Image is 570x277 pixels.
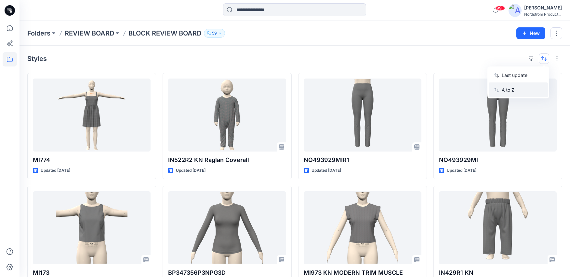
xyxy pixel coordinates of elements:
[439,79,557,152] a: NO493929MI
[33,79,151,152] a: MI774
[524,4,562,12] div: [PERSON_NAME]
[304,79,421,152] a: NO493929MIR1
[502,72,543,79] p: Last update
[168,155,286,165] p: IN522R2 KN Raglan Coverall
[204,29,225,38] button: 59
[168,191,286,264] a: BP347356P3NPG3D
[495,6,505,11] span: 99+
[312,167,341,174] p: Updated [DATE]
[41,167,70,174] p: Updated [DATE]
[524,12,562,17] div: Nordstrom Product...
[65,29,114,38] a: REVIEW BOARD
[128,29,201,38] p: BLOCK REVIEW BOARD
[212,30,217,37] p: 59
[439,191,557,264] a: IN429R1 KN
[168,79,286,152] a: IN522R2 KN Raglan Coverall
[502,86,543,93] p: A to Z
[304,191,421,264] a: MI973 KN MODERN TRIM MUSCLE
[447,167,476,174] p: Updated [DATE]
[509,4,522,17] img: avatar
[439,155,557,165] p: NO493929MI
[516,27,545,39] button: New
[27,29,50,38] a: Folders
[33,155,151,165] p: MI774
[304,155,421,165] p: NO493929MIR1
[176,167,205,174] p: Updated [DATE]
[33,191,151,264] a: MI173
[27,55,47,63] h4: Styles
